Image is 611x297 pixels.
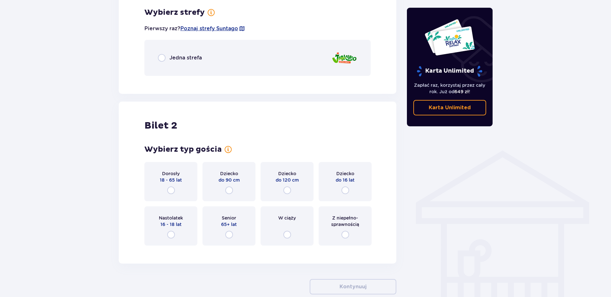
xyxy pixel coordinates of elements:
a: Karta Unlimited [413,100,486,115]
p: Bilet 2 [144,120,177,132]
img: zone logo [331,49,357,67]
p: Jedna strefa [169,54,202,61]
span: 649 zł [454,89,469,94]
p: Wybierz typ gościa [144,145,222,154]
p: 18 - 65 lat [160,177,182,183]
p: Senior [222,215,236,221]
p: W ciąży [278,215,296,221]
a: Poznaj strefy Suntago [180,25,238,32]
p: Pierwszy raz? [144,25,245,32]
p: Z niepełno­sprawnością [324,215,366,228]
p: Kontynuuj [340,283,366,290]
p: Zapłać raz, korzystaj przez cały rok. Już od ! [413,82,486,95]
p: Dziecko [278,170,296,177]
p: Nastolatek [159,215,183,221]
p: Dziecko [336,170,354,177]
p: do 90 cm [219,177,240,183]
p: Dziecko [220,170,238,177]
p: Karta Unlimited [416,66,483,77]
p: do 16 lat [336,177,355,183]
p: do 120 cm [276,177,299,183]
p: 65+ lat [221,221,237,228]
p: Wybierz strefy [144,8,205,17]
button: Kontynuuj [310,279,396,294]
p: Dorosły [162,170,180,177]
p: 16 - 18 lat [160,221,182,228]
p: Karta Unlimited [429,104,471,111]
